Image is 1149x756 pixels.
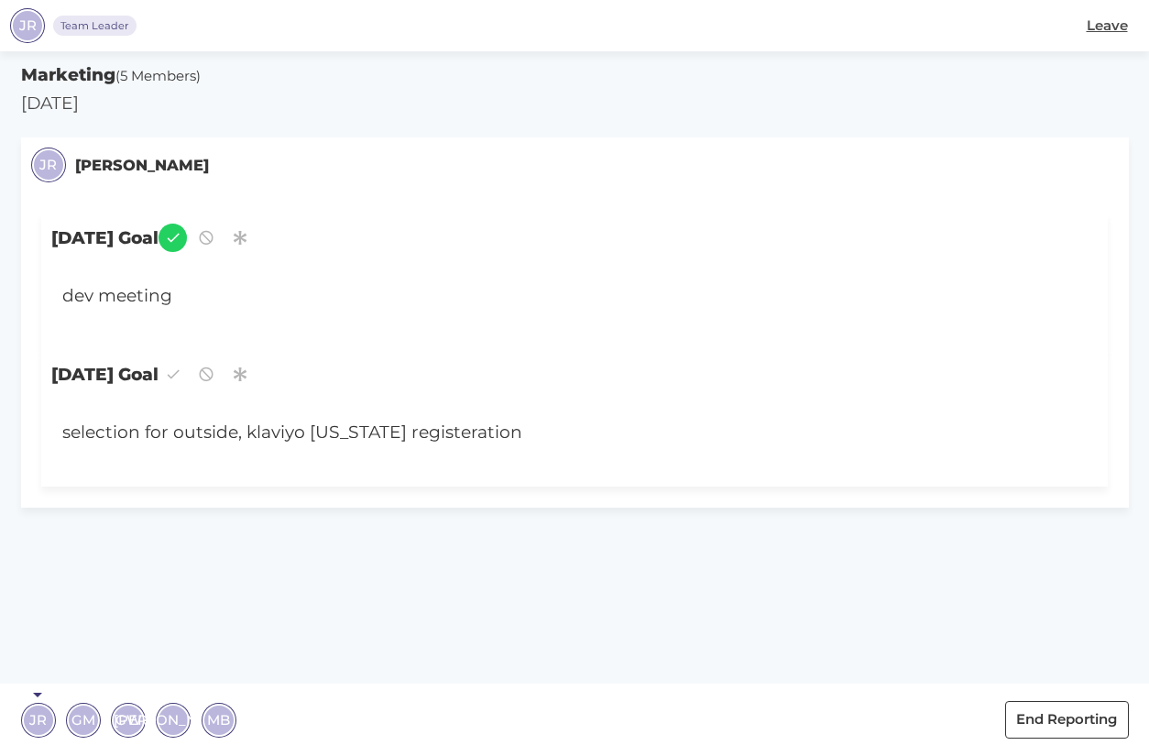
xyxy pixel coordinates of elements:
div: selection for outside, klaviyo [US_STATE] registeration [51,410,1010,456]
span: [DATE] Goal [41,214,1108,262]
span: JR [39,155,57,176]
span: (5 Members) [115,67,201,84]
span: JR [19,16,37,37]
div: dev meeting [51,273,1010,320]
span: MB [207,709,230,730]
p: [DATE] [21,91,1129,116]
span: End Reporting [1016,709,1117,730]
button: End Reporting [1005,701,1129,739]
span: [PERSON_NAME] [114,709,234,730]
small: [PERSON_NAME] [75,154,209,177]
span: GM [71,709,95,730]
button: Leave [1075,7,1139,45]
h5: Marketing [21,62,1129,88]
span: Team Leader [60,18,129,34]
span: JR [29,709,47,730]
span: [DATE] Goal [41,350,1108,399]
span: Leave [1087,16,1128,37]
